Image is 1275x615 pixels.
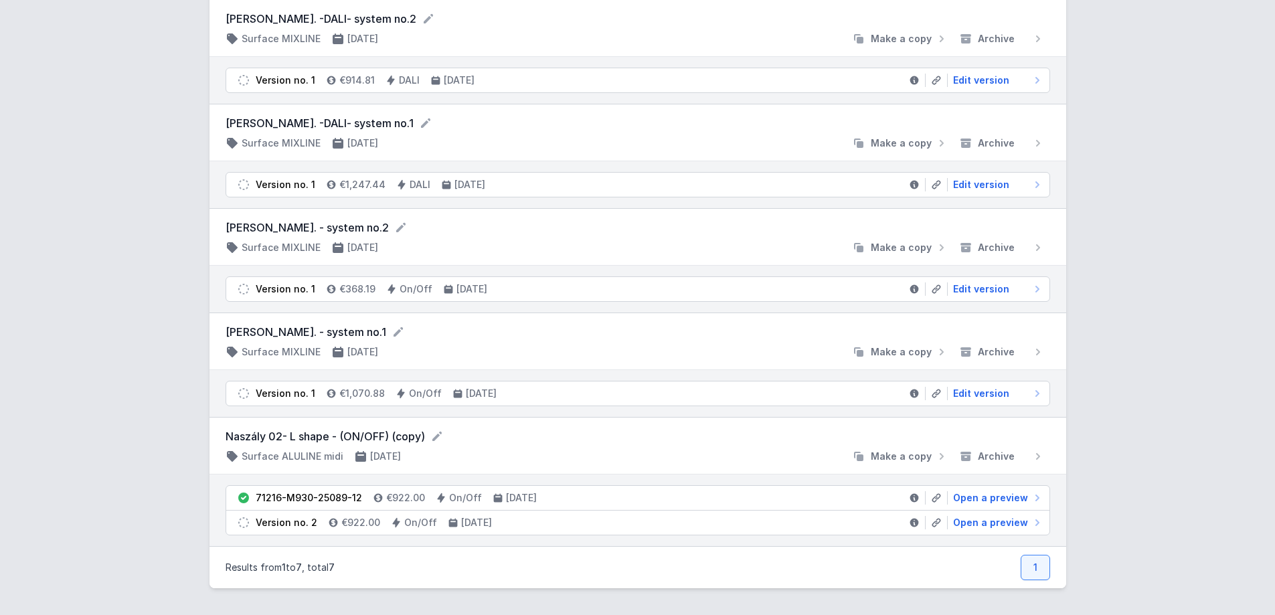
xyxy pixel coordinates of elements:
[347,345,378,359] h4: [DATE]
[296,561,302,573] span: 7
[256,282,315,296] div: Version no. 1
[871,137,932,150] span: Make a copy
[954,450,1050,463] button: Archive
[237,178,250,191] img: draft.svg
[256,74,315,87] div: Version no. 1
[256,491,362,505] div: 71216-M930-25089-12
[454,178,485,191] h4: [DATE]
[237,74,250,87] img: draft.svg
[242,32,321,46] h4: Surface MIXLINE
[1021,555,1050,580] a: 1
[392,325,405,339] button: Rename project
[948,282,1044,296] a: Edit version
[954,241,1050,254] button: Archive
[242,137,321,150] h4: Surface MIXLINE
[871,345,932,359] span: Make a copy
[430,430,444,443] button: Rename project
[978,345,1015,359] span: Archive
[422,12,435,25] button: Rename project
[978,137,1015,150] span: Archive
[400,282,432,296] h4: On/Off
[953,178,1009,191] span: Edit version
[506,491,537,505] h4: [DATE]
[242,345,321,359] h4: Surface MIXLINE
[404,516,437,529] h4: On/Off
[237,387,250,400] img: draft.svg
[329,561,335,573] span: 7
[347,32,378,46] h4: [DATE]
[282,561,286,573] span: 1
[978,450,1015,463] span: Archive
[226,11,1050,27] form: [PERSON_NAME]. -DALI- system no.2
[242,241,321,254] h4: Surface MIXLINE
[953,387,1009,400] span: Edit version
[347,137,378,150] h4: [DATE]
[226,324,1050,340] form: [PERSON_NAME]. - system no.1
[410,178,430,191] h4: DALI
[871,241,932,254] span: Make a copy
[237,516,250,529] img: draft.svg
[948,178,1044,191] a: Edit version
[953,74,1009,87] span: Edit version
[948,74,1044,87] a: Edit version
[847,32,954,46] button: Make a copy
[237,282,250,296] img: draft.svg
[370,450,401,463] h4: [DATE]
[399,74,420,87] h4: DALI
[444,74,475,87] h4: [DATE]
[948,491,1044,505] a: Open a preview
[871,450,932,463] span: Make a copy
[954,32,1050,46] button: Archive
[953,516,1028,529] span: Open a preview
[948,387,1044,400] a: Edit version
[394,221,408,234] button: Rename project
[978,241,1015,254] span: Archive
[953,282,1009,296] span: Edit version
[449,491,482,505] h4: On/Off
[339,387,385,400] h4: €1,070.88
[242,450,343,463] h4: Surface ALULINE midi
[419,116,432,130] button: Rename project
[341,516,380,529] h4: €922.00
[461,516,492,529] h4: [DATE]
[226,428,1050,444] form: Naszály 02- L shape - (ON/OFF) (copy)
[339,178,386,191] h4: €1,247.44
[226,561,335,574] p: Results from to , total
[954,345,1050,359] button: Archive
[386,491,425,505] h4: €922.00
[953,491,1028,505] span: Open a preview
[466,387,497,400] h4: [DATE]
[847,345,954,359] button: Make a copy
[948,516,1044,529] a: Open a preview
[256,516,317,529] div: Version no. 2
[347,241,378,254] h4: [DATE]
[256,178,315,191] div: Version no. 1
[226,115,1050,131] form: [PERSON_NAME]. -DALI- system no.1
[954,137,1050,150] button: Archive
[456,282,487,296] h4: [DATE]
[226,219,1050,236] form: [PERSON_NAME]. - system no.2
[847,137,954,150] button: Make a copy
[847,241,954,254] button: Make a copy
[339,74,375,87] h4: €914.81
[871,32,932,46] span: Make a copy
[847,450,954,463] button: Make a copy
[256,387,315,400] div: Version no. 1
[409,387,442,400] h4: On/Off
[978,32,1015,46] span: Archive
[339,282,375,296] h4: €368.19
